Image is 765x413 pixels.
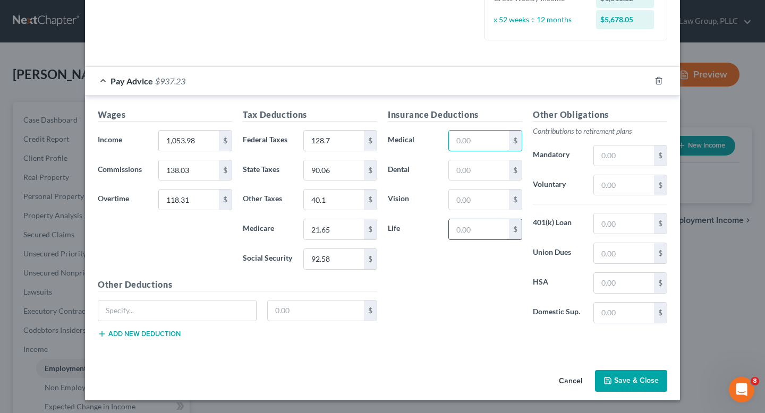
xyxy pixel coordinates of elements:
div: $ [509,131,522,151]
span: $937.23 [155,76,185,86]
span: Pay Advice [110,76,153,86]
input: 0.00 [594,303,654,323]
label: Other Taxes [237,189,298,210]
label: HSA [528,272,588,294]
div: $ [509,219,522,239]
div: $ [654,243,667,263]
iframe: Intercom live chat [729,377,754,402]
h5: Other Obligations [533,108,667,122]
label: Mandatory [528,145,588,166]
label: Commissions [92,160,153,181]
input: 0.00 [159,160,219,180]
div: $ [364,300,377,321]
div: $ [219,190,232,210]
input: 0.00 [159,131,219,151]
label: Union Dues [528,243,588,264]
div: $ [364,190,377,210]
button: Add new deduction [98,330,181,338]
h5: Tax Deductions [243,108,377,122]
input: 0.00 [304,131,364,151]
label: 401(k) Loan [528,213,588,234]
div: $ [654,213,667,234]
label: Federal Taxes [237,130,298,151]
div: $ [654,175,667,195]
div: $ [654,145,667,166]
span: 8 [751,377,759,385]
h5: Insurance Deductions [388,108,522,122]
div: $ [364,219,377,239]
input: 0.00 [594,175,654,195]
button: Save & Close [595,370,667,392]
div: x 52 weeks ÷ 12 months [488,14,591,25]
div: $ [509,190,522,210]
input: 0.00 [304,190,364,210]
h5: Wages [98,108,232,122]
input: 0.00 [304,219,364,239]
input: 0.00 [449,219,509,239]
div: $ [654,273,667,293]
label: Social Security [237,248,298,270]
label: Vision [382,189,443,210]
div: $ [219,131,232,151]
input: 0.00 [304,249,364,269]
input: 0.00 [449,160,509,180]
label: Medical [382,130,443,151]
p: Contributions to retirement plans [533,126,667,136]
label: Medicare [237,219,298,240]
input: 0.00 [304,160,364,180]
label: Voluntary [528,175,588,196]
input: 0.00 [449,190,509,210]
div: $ [364,249,377,269]
span: Income [98,135,122,144]
label: Overtime [92,189,153,210]
h5: Other Deductions [98,278,377,291]
div: $ [509,160,522,180]
input: 0.00 [449,131,509,151]
div: $5,678.05 [596,10,654,29]
label: State Taxes [237,160,298,181]
button: Cancel [550,371,591,392]
div: $ [364,160,377,180]
input: 0.00 [594,213,654,234]
input: 0.00 [159,190,219,210]
input: 0.00 [594,243,654,263]
div: $ [364,131,377,151]
div: $ [654,303,667,323]
input: 0.00 [594,273,654,293]
input: Specify... [98,300,256,321]
input: 0.00 [268,300,364,321]
label: Life [382,219,443,240]
label: Dental [382,160,443,181]
div: $ [219,160,232,180]
label: Domestic Sup. [528,302,588,323]
input: 0.00 [594,145,654,166]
